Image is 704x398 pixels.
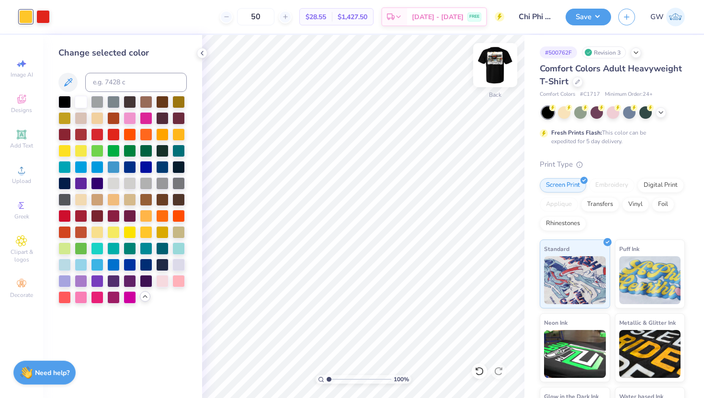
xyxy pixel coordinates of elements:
div: Back [489,91,501,99]
div: Embroidery [589,178,635,193]
input: Untitled Design [511,7,558,26]
span: Clipart & logos [5,248,38,263]
img: Standard [544,256,606,304]
div: Digital Print [637,178,684,193]
div: Revision 3 [582,46,626,58]
strong: Need help? [35,368,69,377]
input: e.g. 7428 c [85,73,187,92]
div: Print Type [540,159,685,170]
span: Greek [14,213,29,220]
img: Gray Willits [666,8,685,26]
span: Decorate [10,291,33,299]
span: Upload [12,177,31,185]
button: Save [566,9,611,25]
div: Applique [540,197,578,212]
img: Back [476,46,514,84]
div: Screen Print [540,178,586,193]
span: Minimum Order: 24 + [605,91,653,99]
span: Puff Ink [619,244,639,254]
span: $1,427.50 [338,12,367,22]
span: $28.55 [306,12,326,22]
img: Metallic & Glitter Ink [619,330,681,378]
strong: Fresh Prints Flash: [551,129,602,136]
div: # 500762F [540,46,577,58]
span: FREE [469,13,479,20]
a: GW [650,8,685,26]
div: Change selected color [58,46,187,59]
span: 100 % [394,375,409,384]
div: Rhinestones [540,216,586,231]
span: Neon Ink [544,318,568,328]
span: [DATE] - [DATE] [412,12,464,22]
span: GW [650,11,664,23]
div: Transfers [581,197,619,212]
span: Standard [544,244,569,254]
img: Neon Ink [544,330,606,378]
span: Metallic & Glitter Ink [619,318,676,328]
div: Vinyl [622,197,649,212]
img: Puff Ink [619,256,681,304]
input: – – [237,8,274,25]
span: Image AI [11,71,33,79]
span: Designs [11,106,32,114]
div: Foil [652,197,674,212]
div: This color can be expedited for 5 day delivery. [551,128,669,146]
span: # C1717 [580,91,600,99]
span: Comfort Colors Adult Heavyweight T-Shirt [540,63,682,87]
span: Comfort Colors [540,91,575,99]
span: Add Text [10,142,33,149]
